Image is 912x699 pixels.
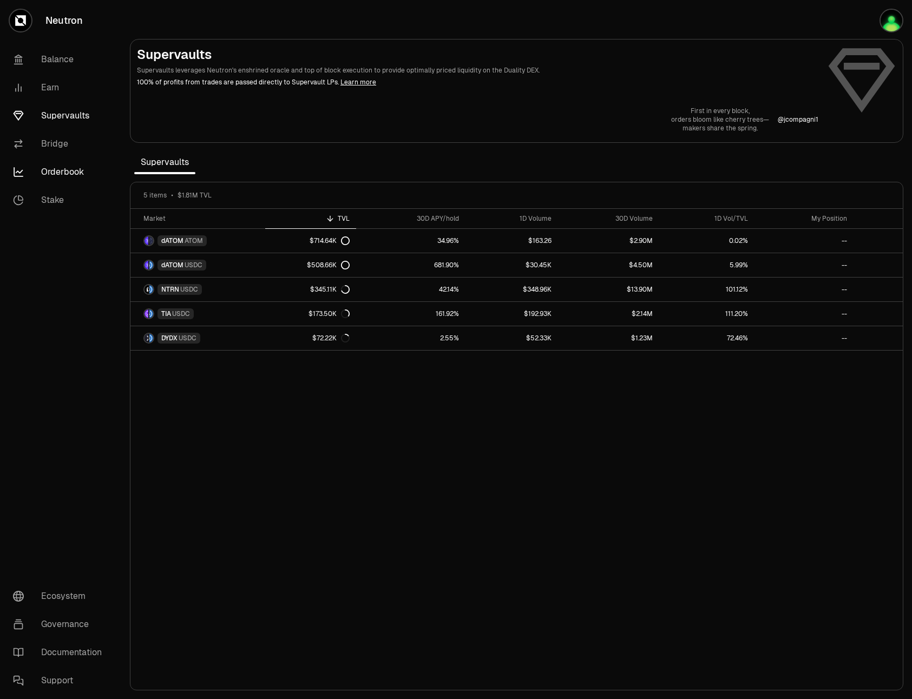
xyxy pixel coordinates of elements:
img: deployer [881,10,902,31]
span: USDC [179,334,196,342]
span: ATOM [185,236,203,245]
a: $52.33K [465,326,558,350]
div: $173.50K [309,309,350,318]
a: Balance [4,45,117,74]
img: ATOM Logo [149,236,153,245]
a: 111.20% [659,302,754,326]
a: 101.12% [659,278,754,301]
a: -- [754,229,853,253]
img: dATOM Logo [145,236,148,245]
a: $2.14M [558,302,659,326]
h2: Supervaults [137,46,818,63]
span: USDC [172,309,190,318]
a: First in every block,orders bloom like cherry trees—makers share the spring. [671,107,769,133]
span: dATOM [161,261,183,269]
div: My Position [761,214,847,223]
a: Governance [4,610,117,638]
span: $1.81M TVL [178,191,212,200]
p: @ jcompagni1 [778,115,818,124]
div: $508.66K [307,261,350,269]
a: Ecosystem [4,582,117,610]
a: $714.64K [265,229,356,253]
a: Supervaults [4,102,117,130]
p: orders bloom like cherry trees— [671,115,769,124]
a: TIA LogoUSDC LogoTIAUSDC [130,302,265,326]
span: 5 items [143,191,167,200]
img: DYDX Logo [145,334,148,342]
a: -- [754,278,853,301]
a: dATOM LogoUSDC LogodATOMUSDC [130,253,265,277]
img: USDC Logo [149,309,153,318]
a: 161.92% [356,302,465,326]
span: dATOM [161,236,183,245]
div: 30D APY/hold [363,214,459,223]
p: makers share the spring. [671,124,769,133]
a: NTRN LogoUSDC LogoNTRNUSDC [130,278,265,301]
a: Learn more [340,78,376,87]
a: Bridge [4,130,117,158]
p: Supervaults leverages Neutron's enshrined oracle and top of block execution to provide optimally ... [137,65,818,75]
div: 1D Volume [472,214,552,223]
a: 2.55% [356,326,465,350]
a: 5.99% [659,253,754,277]
a: Documentation [4,638,117,667]
a: $348.96K [465,278,558,301]
span: DYDX [161,334,178,342]
p: 100% of profits from trades are passed directly to Supervault LPs. [137,77,818,87]
img: NTRN Logo [145,285,148,294]
div: 1D Vol/TVL [666,214,748,223]
a: 0.02% [659,229,754,253]
a: $2.90M [558,229,659,253]
a: @jcompagni1 [778,115,818,124]
a: 34.96% [356,229,465,253]
a: Orderbook [4,158,117,186]
span: Supervaults [134,151,195,173]
a: 42.14% [356,278,465,301]
a: $13.90M [558,278,659,301]
div: 30D Volume [565,214,653,223]
span: USDC [185,261,202,269]
a: -- [754,302,853,326]
span: TIA [161,309,171,318]
img: dATOM Logo [145,261,148,269]
a: Earn [4,74,117,102]
a: $173.50K [265,302,356,326]
a: $4.50M [558,253,659,277]
a: Support [4,667,117,695]
a: $163.26 [465,229,558,253]
img: USDC Logo [149,261,153,269]
a: dATOM LogoATOM LogodATOMATOM [130,229,265,253]
div: $714.64K [310,236,350,245]
div: Market [143,214,259,223]
a: 681.90% [356,253,465,277]
a: Stake [4,186,117,214]
a: 72.46% [659,326,754,350]
a: -- [754,326,853,350]
span: USDC [180,285,198,294]
img: USDC Logo [149,285,153,294]
a: $1.23M [558,326,659,350]
a: $192.93K [465,302,558,326]
p: First in every block, [671,107,769,115]
a: $345.11K [265,278,356,301]
img: USDC Logo [149,334,153,342]
a: $72.22K [265,326,356,350]
a: $30.45K [465,253,558,277]
a: $508.66K [265,253,356,277]
span: NTRN [161,285,179,294]
img: TIA Logo [145,309,148,318]
div: $72.22K [312,334,350,342]
a: DYDX LogoUSDC LogoDYDXUSDC [130,326,265,350]
a: -- [754,253,853,277]
div: TVL [272,214,350,223]
div: $345.11K [310,285,350,294]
